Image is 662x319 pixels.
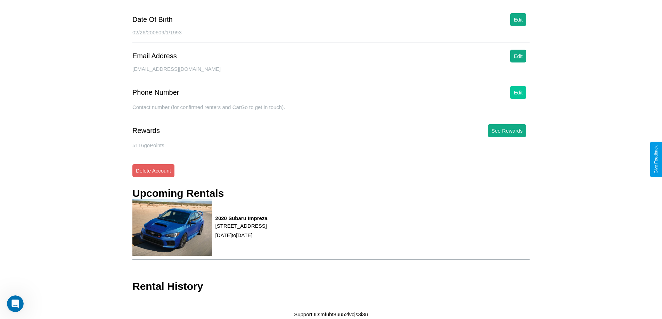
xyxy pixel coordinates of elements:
button: Delete Account [132,164,174,177]
div: Email Address [132,52,177,60]
button: See Rewards [488,124,526,137]
button: Edit [510,86,526,99]
div: 02/26/200609/1/1993 [132,30,530,43]
p: Support ID: mfuht8uu52lvcjs3i3u [294,310,368,319]
p: 5116 goPoints [132,141,530,150]
h3: Rental History [132,280,203,292]
h3: 2020 Subaru Impreza [215,215,268,221]
p: [STREET_ADDRESS] [215,221,268,230]
div: Rewards [132,127,160,135]
div: Give Feedback [654,145,659,174]
div: Contact number (for confirmed renters and CarGo to get in touch). [132,104,530,117]
button: Edit [510,13,526,26]
p: [DATE] to [DATE] [215,230,268,240]
h3: Upcoming Rentals [132,187,224,199]
div: [EMAIL_ADDRESS][DOMAIN_NAME] [132,66,530,79]
img: rental [132,199,212,256]
button: Edit [510,50,526,62]
div: Date Of Birth [132,16,173,24]
div: Phone Number [132,89,179,96]
iframe: Intercom live chat [7,295,24,312]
